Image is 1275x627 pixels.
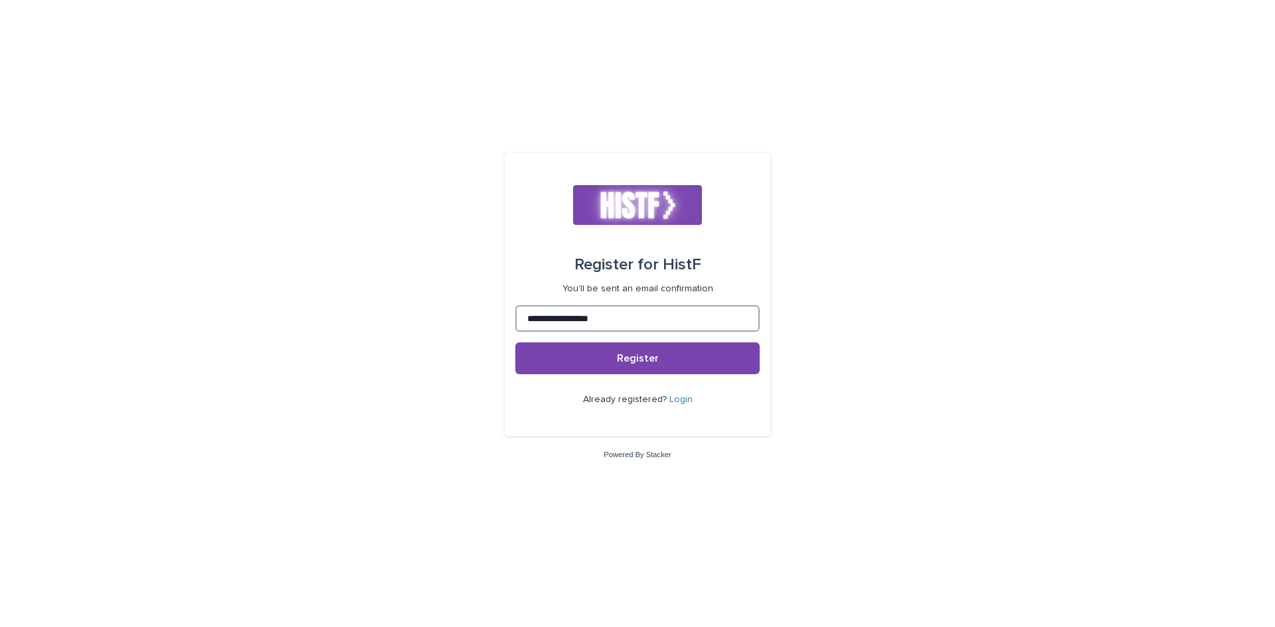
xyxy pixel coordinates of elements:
[562,283,713,295] p: You'll be sent an email confirmation
[573,185,703,225] img: k2lX6XtKT2uGl0LI8IDL
[574,246,701,283] div: HistF
[583,395,669,404] span: Already registered?
[617,353,659,364] span: Register
[669,395,693,404] a: Login
[604,451,671,458] a: Powered By Stacker
[515,342,760,374] button: Register
[574,257,659,273] span: Register for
